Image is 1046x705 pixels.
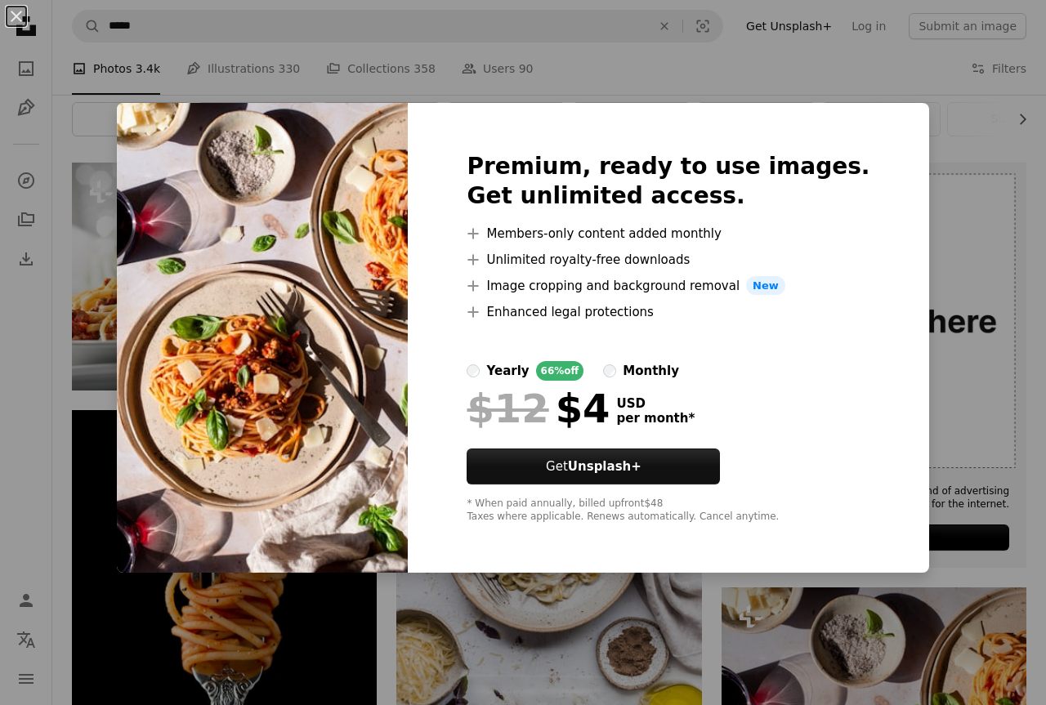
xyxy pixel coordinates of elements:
h2: Premium, ready to use images. Get unlimited access. [467,152,869,211]
input: monthly [603,364,616,377]
div: * When paid annually, billed upfront $48 Taxes where applicable. Renews automatically. Cancel any... [467,498,869,524]
li: Unlimited royalty-free downloads [467,250,869,270]
span: USD [616,396,695,411]
div: monthly [623,361,679,381]
div: 66% off [536,361,584,381]
li: Members-only content added monthly [467,224,869,243]
span: New [746,276,785,296]
button: GetUnsplash+ [467,448,720,484]
span: per month * [616,411,695,426]
span: $12 [467,387,548,430]
div: yearly [486,361,529,381]
img: premium_photo-1677000666741-17c3c57139a2 [117,103,408,573]
strong: Unsplash+ [568,459,641,474]
li: Image cropping and background removal [467,276,869,296]
li: Enhanced legal protections [467,302,869,322]
input: yearly66%off [467,364,480,377]
div: $4 [467,387,610,430]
